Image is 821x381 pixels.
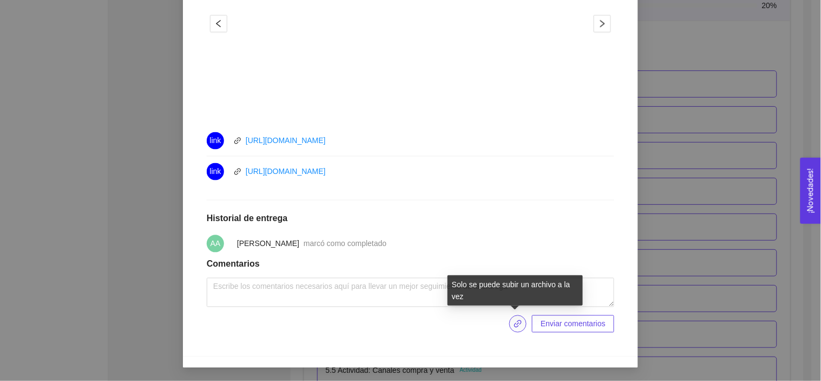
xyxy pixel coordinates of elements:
span: right [594,20,610,28]
span: [PERSON_NAME] [237,240,299,248]
span: left [211,20,227,28]
span: link [234,168,241,176]
button: left [210,15,227,33]
span: link [209,132,221,150]
span: marcó como completado [304,240,386,248]
button: Open Feedback Widget [800,158,821,224]
span: link [234,137,241,145]
a: [URL][DOMAIN_NAME] [246,167,326,176]
h1: Comentarios [207,259,614,270]
a: [URL][DOMAIN_NAME] [246,137,326,145]
h1: Historial de entrega [207,214,614,224]
button: Enviar comentarios [532,315,614,333]
span: link [509,320,527,328]
button: link [509,315,527,333]
span: link [209,163,221,180]
button: 2 [415,106,423,107]
span: AA [211,235,221,253]
button: right [594,15,611,33]
button: 1 [398,106,411,107]
span: Enviar comentarios [541,318,606,330]
span: link [510,320,526,328]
